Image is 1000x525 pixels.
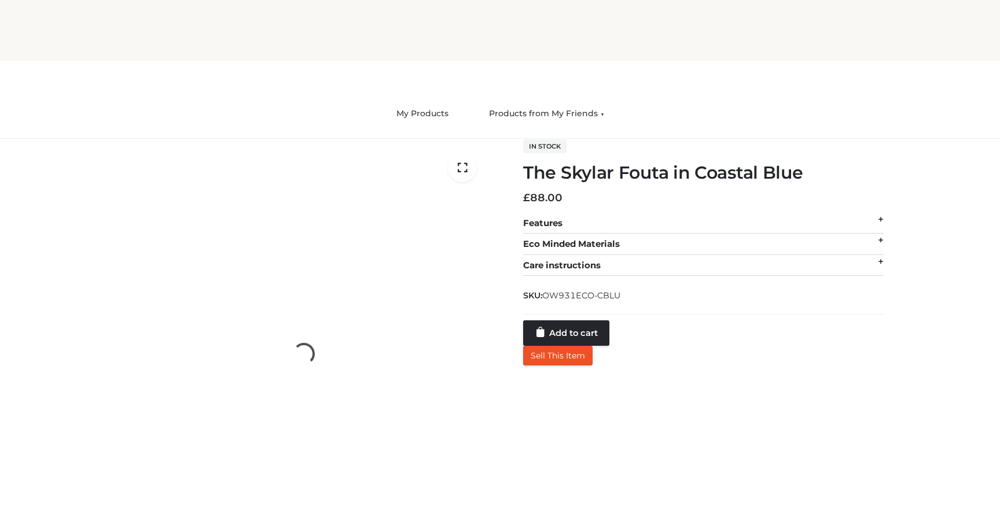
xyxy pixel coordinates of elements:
bdi: 88.00 [523,191,562,204]
div: Eco Minded Materials [523,234,884,255]
h1: The Skylar Fouta in Coastal Blue [523,162,884,183]
span: £ [523,191,530,204]
a: My Products [388,101,457,127]
div: Features [523,213,884,234]
div: Care instructions [523,255,884,276]
a: Add to cart [523,320,609,346]
span: OW931ECO-CBLU [542,290,620,301]
span: SKU: [523,289,622,302]
span: In stock [523,139,567,153]
button: Sell This Item [523,346,593,365]
a: Products from My Friends [480,101,613,127]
